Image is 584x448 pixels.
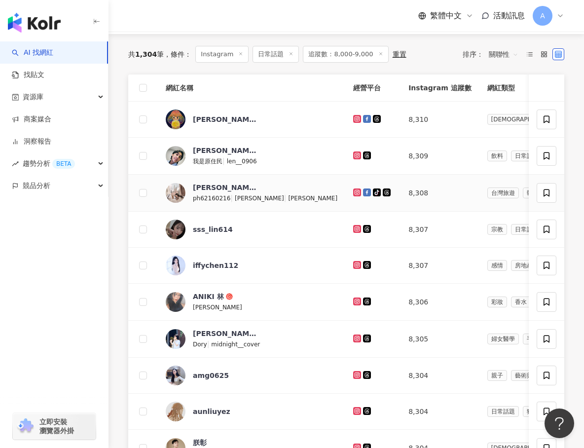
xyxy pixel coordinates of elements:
span: [PERSON_NAME] [288,195,337,202]
div: amg0625 [193,371,229,380]
td: 8,307 [401,248,479,284]
a: KOL Avataraunliuyez [166,402,337,421]
div: ANIKI 林 [193,292,224,301]
a: 商案媒合 [12,114,51,124]
img: KOL Avatar [166,220,185,239]
span: 活動訊息 [493,11,525,20]
span: 彩妝 [487,297,507,307]
a: KOL Avatar[PERSON_NAME]我是原住民|len__0906 [166,146,337,166]
span: Dory [193,341,207,348]
a: KOL Avatar[PERSON_NAME]Dory|midnight__cover [166,329,337,349]
a: 洞察報告 [12,137,51,147]
img: KOL Avatar [166,402,185,421]
a: 找貼文 [12,70,44,80]
span: 藝術與娛樂 [511,370,548,381]
span: rise [12,160,19,167]
span: 繁體中文 [430,10,462,21]
div: [PERSON_NAME] [193,329,257,338]
span: | [284,194,289,202]
span: 親子 [487,370,507,381]
img: logo [8,13,61,33]
div: 排序： [463,46,524,62]
img: chrome extension [16,418,35,434]
div: [PERSON_NAME]Phoebe [PERSON_NAME] [193,183,257,192]
td: 8,305 [401,321,479,358]
span: 日常話題 [511,224,543,235]
span: 1,304 [135,50,157,58]
td: 8,309 [401,138,479,175]
span: [DEMOGRAPHIC_DATA] [487,114,562,125]
img: KOL Avatar [166,146,185,166]
div: aunliuyez [193,407,230,416]
span: 宗教 [487,224,507,235]
span: midnight__cover [211,341,260,348]
th: 網紅名稱 [158,75,345,102]
span: A [540,10,545,21]
td: 8,310 [401,102,479,138]
a: KOL Avatar[PERSON_NAME] [166,110,337,129]
img: KOL Avatar [166,110,185,129]
span: | [222,157,227,165]
td: 8,307 [401,212,479,248]
div: [PERSON_NAME] [193,114,257,124]
span: 日常話題 [511,150,543,161]
div: 朕彰 [193,438,207,448]
td: 8,308 [401,175,479,212]
td: 8,306 [401,284,479,321]
span: 婦女醫學 [487,334,519,344]
span: ph62160216 [193,195,230,202]
span: 趨勢分析 [23,152,75,175]
a: KOL Avatar[PERSON_NAME]Phoebe [PERSON_NAME]ph62160216|[PERSON_NAME]|[PERSON_NAME] [166,183,337,203]
div: 共 筆 [128,50,164,58]
img: KOL Avatar [166,329,185,349]
a: KOL Avatarsss_lin614 [166,220,337,239]
td: 8,304 [401,394,479,430]
th: 經營平台 [345,75,401,102]
span: 手機遊戲 [523,334,554,344]
a: KOL AvatarANIKI 林[PERSON_NAME] [166,292,337,312]
span: len__0906 [227,158,257,165]
span: 追蹤數：8,000-9,000 [303,46,388,63]
div: sss_lin614 [193,224,233,234]
span: [PERSON_NAME] [235,195,284,202]
span: 韓國旅遊 [523,187,554,198]
a: KOL Avatariffychen112 [166,256,337,275]
img: KOL Avatar [166,292,185,312]
span: 台灣旅遊 [487,187,519,198]
img: KOL Avatar [166,256,185,275]
span: 感情 [487,260,507,271]
div: [PERSON_NAME] [193,146,257,155]
a: chrome extension立即安裝 瀏覽器外掛 [13,413,96,440]
span: [PERSON_NAME] [193,304,242,311]
span: 競品分析 [23,175,50,197]
img: KOL Avatar [166,183,185,203]
a: KOL Avataramg0625 [166,366,337,385]
span: | [230,194,235,202]
iframe: Help Scout Beacon - Open [545,409,574,438]
span: 房地產 [511,260,537,271]
span: 我是原住民 [193,158,222,165]
span: 立即安裝 瀏覽器外掛 [39,417,74,435]
span: Instagram [195,46,249,63]
span: | [207,340,212,348]
span: 香水 [511,297,531,307]
span: 飲料 [487,150,507,161]
span: 資源庫 [23,86,43,108]
div: BETA [52,159,75,169]
span: 關聯性 [489,46,518,62]
span: 狗 [523,406,537,417]
div: 重置 [393,50,406,58]
img: KOL Avatar [166,366,185,385]
span: 條件 ： [164,50,191,58]
th: Instagram 追蹤數 [401,75,479,102]
td: 8,304 [401,358,479,394]
a: searchAI 找網紅 [12,48,53,58]
span: 日常話題 [487,406,519,417]
div: iffychen112 [193,261,238,270]
span: 日常話題 [253,46,299,63]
